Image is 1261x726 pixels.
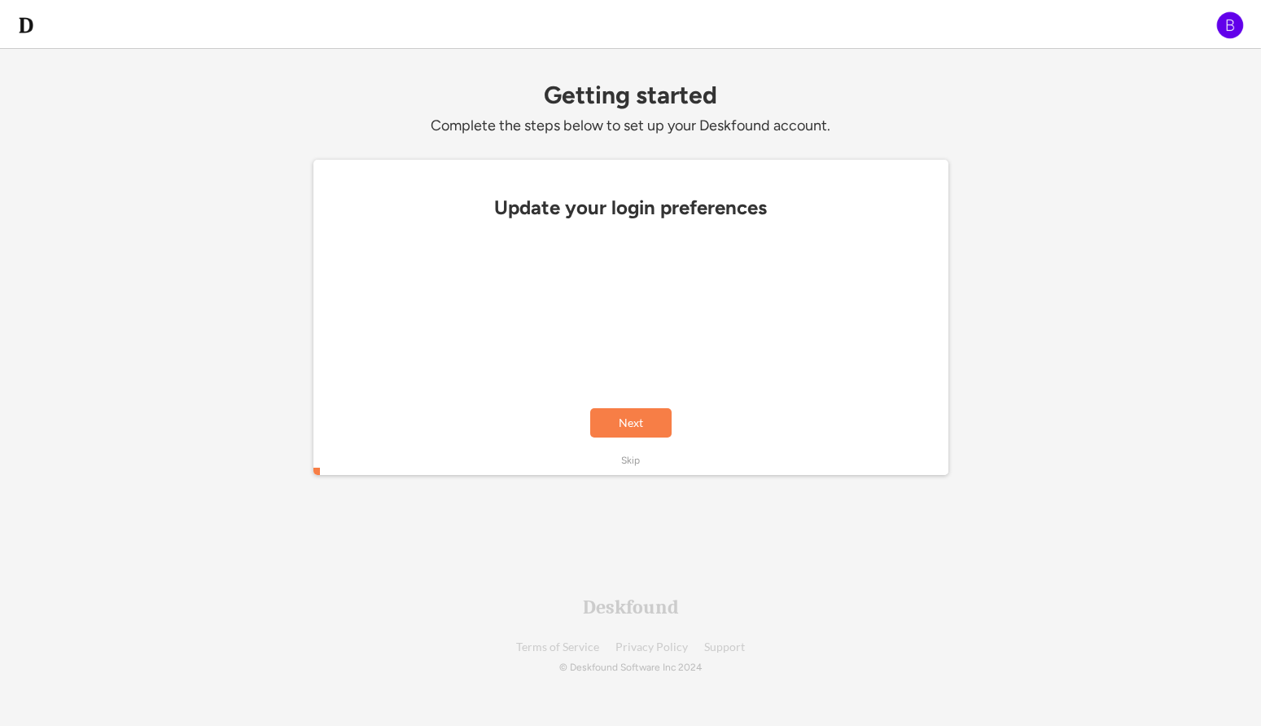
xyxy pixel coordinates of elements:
[313,117,948,135] div: Complete the steps below to set up your Deskfound account.
[704,641,745,653] a: Support
[1215,11,1245,40] img: B.png
[615,641,688,653] a: Privacy Policy
[583,597,679,617] div: Deskfound
[590,408,672,438] button: Next
[16,15,36,35] img: d-whitebg.png
[621,454,640,468] div: Skip
[317,468,952,475] div: 0%
[313,81,948,108] div: Getting started
[516,641,599,653] a: Terms of Service
[322,196,940,219] div: Update your login preferences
